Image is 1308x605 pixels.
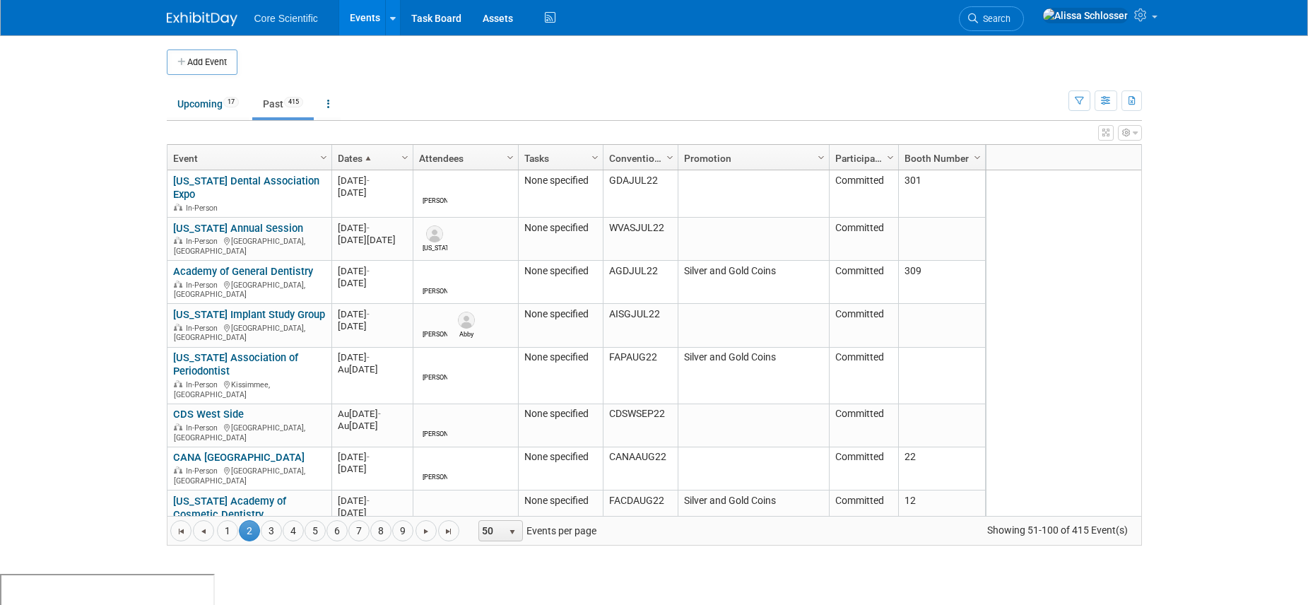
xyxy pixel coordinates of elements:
div: [DATE] [338,351,406,363]
a: 4 [283,520,304,541]
span: In-Person [186,324,222,333]
div: James Belshe [423,195,447,206]
span: - [367,352,370,363]
a: Promotion [684,146,820,170]
td: 309 [898,261,985,304]
span: In-Person [186,380,222,389]
a: Past415 [252,90,314,117]
span: In-Person [186,281,222,290]
div: None specified [524,408,596,421]
a: 8 [370,520,391,541]
a: [US_STATE] Annual Session [173,222,303,235]
img: James Belshe [426,498,443,515]
a: 3 [261,520,282,541]
div: None specified [524,175,596,187]
span: Column Settings [399,152,411,163]
span: 2 [239,520,260,541]
td: Committed [829,491,898,547]
a: 9 [392,520,413,541]
a: 7 [348,520,370,541]
div: [GEOGRAPHIC_DATA], [GEOGRAPHIC_DATA] [173,235,325,256]
span: Go to the first page [175,526,187,537]
img: James Belshe [426,269,443,286]
td: AGDJUL22 [603,261,678,304]
a: Column Settings [587,146,603,168]
img: Robert Dittmann [426,411,443,428]
div: None specified [524,265,596,278]
div: [DATE] [338,265,406,277]
span: - [367,309,370,319]
a: Upcoming17 [167,90,249,117]
div: [DATE] [338,277,406,289]
td: Committed [829,261,898,304]
div: [DATE] [338,320,406,332]
span: Column Settings [505,152,516,163]
div: Au[DATE] [338,408,406,420]
span: 50 [479,521,503,541]
div: Au[DATE] [338,363,406,375]
a: Column Settings [813,146,829,168]
div: None specified [524,351,596,364]
div: Robert Dittmann [423,428,447,439]
td: WVASJUL22 [603,218,678,261]
a: Participation [835,146,889,170]
div: Abby Belshe [454,329,479,339]
div: None specified [524,451,596,464]
td: Silver and Gold Coins [678,261,829,304]
img: Abby Belshe [458,312,475,329]
a: Go to the next page [416,520,437,541]
td: GDAJUL22 [603,170,678,218]
td: Committed [829,304,898,347]
img: James Belshe [426,312,443,329]
a: Academy of General Dentistry [173,265,313,278]
div: James Belshe [423,372,447,382]
a: Dates [338,146,403,170]
a: [US_STATE] Dental Association Expo [173,175,319,201]
a: Go to the last page [438,520,459,541]
span: select [507,527,518,538]
a: Column Settings [883,146,898,168]
td: FAPAUG22 [603,348,678,404]
button: Add Event [167,49,237,75]
div: Kissimmee, [GEOGRAPHIC_DATA] [173,378,325,399]
a: Column Settings [316,146,331,168]
a: Booth Number [905,146,976,170]
a: Column Settings [502,146,518,168]
img: Virginia Ortiz [426,225,443,242]
span: In-Person [186,466,222,476]
div: [DATE] [338,507,406,519]
div: [GEOGRAPHIC_DATA], [GEOGRAPHIC_DATA] [173,464,325,486]
img: James Belshe [426,178,443,195]
td: CANAAUG22 [603,447,678,491]
div: None specified [524,495,596,507]
img: In-Person Event [174,324,182,331]
div: [DATE] [338,495,406,507]
span: - [378,409,381,419]
a: [US_STATE] Implant Study Group [173,308,325,321]
div: [DATE] [338,451,406,463]
span: Column Settings [664,152,676,163]
img: Mike McKenna [426,454,443,471]
div: James Belshe [423,329,447,339]
td: FACDAUG22 [603,491,678,547]
td: Committed [829,447,898,491]
td: Silver and Gold Coins [678,348,829,404]
span: Column Settings [318,152,329,163]
img: In-Person Event [174,237,182,244]
span: Column Settings [972,152,983,163]
a: CANA [GEOGRAPHIC_DATA] [173,451,305,464]
div: [DATE] [338,187,406,199]
a: Tasks [524,146,594,170]
span: 17 [223,97,239,107]
span: Showing 51-100 of 415 Event(s) [974,520,1141,540]
a: Column Settings [397,146,413,168]
img: In-Person Event [174,281,182,288]
a: CDS West Side [173,408,244,421]
img: ExhibitDay [167,12,237,26]
td: AISGJUL22 [603,304,678,347]
td: CDSWSEP22 [603,404,678,447]
td: Committed [829,404,898,447]
a: 1 [217,520,238,541]
span: Search [978,13,1011,24]
a: Column Settings [970,146,985,168]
